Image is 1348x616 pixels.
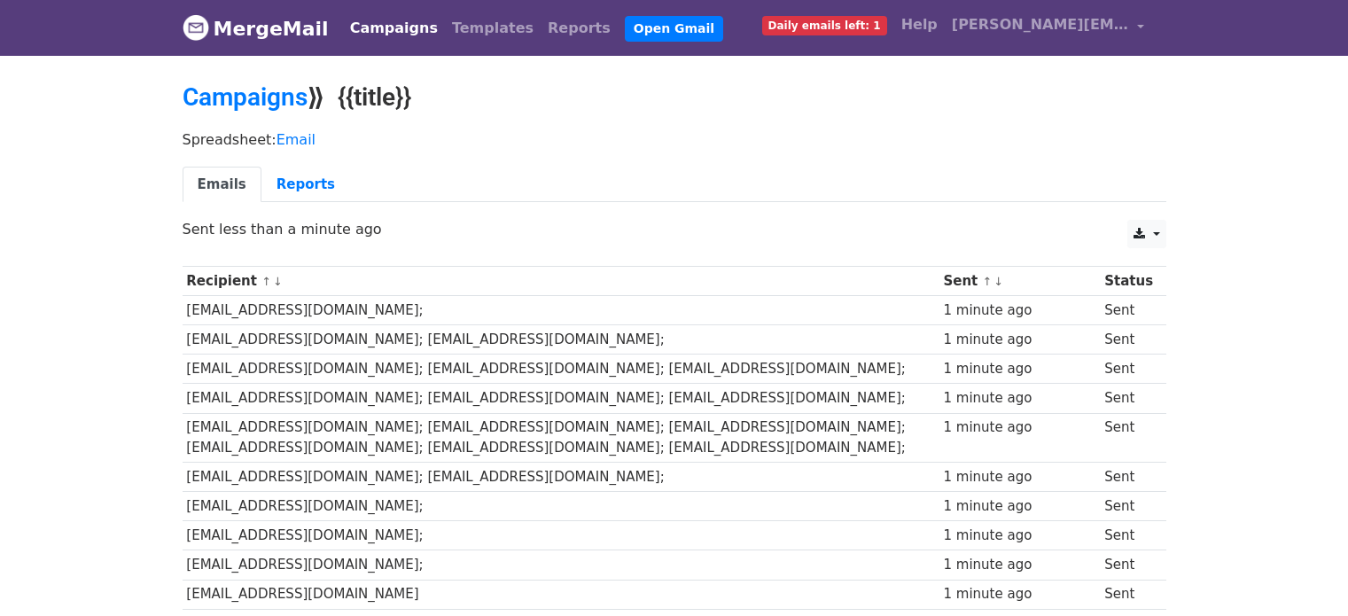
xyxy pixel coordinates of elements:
div: 1 minute ago [943,467,1095,487]
a: Templates [445,11,541,46]
th: Sent [939,267,1101,296]
td: Sent [1100,550,1157,580]
a: [PERSON_NAME][EMAIL_ADDRESS][DOMAIN_NAME] [945,7,1152,49]
span: [PERSON_NAME][EMAIL_ADDRESS][DOMAIN_NAME] [952,14,1129,35]
th: Recipient [183,267,939,296]
a: Campaigns [183,82,308,112]
a: Help [894,7,945,43]
p: Spreadsheet: [183,130,1166,149]
img: MergeMail logo [183,14,209,41]
a: ↑ [983,275,993,288]
td: [EMAIL_ADDRESS][DOMAIN_NAME]; [EMAIL_ADDRESS][DOMAIN_NAME]; [EMAIL_ADDRESS][DOMAIN_NAME]; [EMAIL_... [183,413,939,463]
td: Sent [1100,413,1157,463]
td: [EMAIL_ADDRESS][DOMAIN_NAME]; [EMAIL_ADDRESS][DOMAIN_NAME]; [183,325,939,355]
a: Reports [261,167,350,203]
div: 1 minute ago [943,584,1095,604]
div: 1 minute ago [943,417,1095,438]
td: Sent [1100,521,1157,550]
a: Open Gmail [625,16,723,42]
td: Sent [1100,296,1157,325]
a: Email [277,131,316,148]
td: [EMAIL_ADDRESS][DOMAIN_NAME]; [183,492,939,521]
div: 1 minute ago [943,526,1095,546]
td: [EMAIL_ADDRESS][DOMAIN_NAME]; [183,296,939,325]
td: [EMAIL_ADDRESS][DOMAIN_NAME]; [183,521,939,550]
td: Sent [1100,463,1157,492]
td: [EMAIL_ADDRESS][DOMAIN_NAME]; [EMAIL_ADDRESS][DOMAIN_NAME]; [EMAIL_ADDRESS][DOMAIN_NAME]; [183,384,939,413]
td: [EMAIL_ADDRESS][DOMAIN_NAME]; [183,550,939,580]
td: [EMAIL_ADDRESS][DOMAIN_NAME]; [EMAIL_ADDRESS][DOMAIN_NAME]; [183,463,939,492]
td: [EMAIL_ADDRESS][DOMAIN_NAME]; [EMAIL_ADDRESS][DOMAIN_NAME]; [EMAIL_ADDRESS][DOMAIN_NAME]; [183,355,939,384]
a: ↑ [261,275,271,288]
a: MergeMail [183,10,329,47]
td: Sent [1100,492,1157,521]
div: 1 minute ago [943,359,1095,379]
td: Sent [1100,325,1157,355]
p: Sent less than a minute ago [183,220,1166,238]
a: ↓ [993,275,1003,288]
div: 1 minute ago [943,330,1095,350]
td: Sent [1100,580,1157,609]
div: 1 minute ago [943,388,1095,409]
a: Campaigns [343,11,445,46]
a: Daily emails left: 1 [755,7,894,43]
a: Reports [541,11,618,46]
td: Sent [1100,384,1157,413]
a: ↓ [273,275,283,288]
td: Sent [1100,355,1157,384]
div: 1 minute ago [943,300,1095,321]
h2: ⟫ {{title}} [183,82,1166,113]
span: Daily emails left: 1 [762,16,887,35]
div: 1 minute ago [943,555,1095,575]
a: Emails [183,167,261,203]
td: [EMAIL_ADDRESS][DOMAIN_NAME] [183,580,939,609]
div: 1 minute ago [943,496,1095,517]
th: Status [1100,267,1157,296]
